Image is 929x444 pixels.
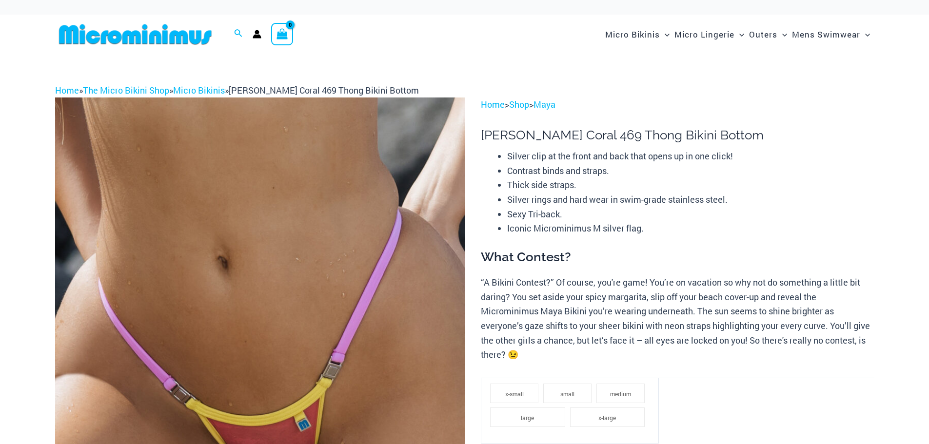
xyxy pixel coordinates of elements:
li: Contrast binds and straps. [507,164,874,178]
span: Menu Toggle [660,22,670,47]
span: Menu Toggle [777,22,787,47]
li: Silver rings and hard wear in swim-grade stainless steel. [507,193,874,207]
li: Sexy Tri-back. [507,207,874,222]
a: View Shopping Cart, empty [271,23,294,45]
a: The Micro Bikini Shop [83,84,169,96]
li: large [490,407,565,427]
span: [PERSON_NAME] Coral 469 Thong Bikini Bottom [229,84,419,96]
span: medium [610,390,631,398]
li: Iconic Microminimus M silver flag. [507,221,874,236]
a: Home [55,84,79,96]
span: Mens Swimwear [792,22,860,47]
span: small [560,390,574,398]
a: Shop [509,98,529,110]
span: » » » [55,84,419,96]
a: Home [481,98,505,110]
span: Outers [749,22,777,47]
a: Account icon link [253,30,261,39]
li: x-small [490,384,538,403]
a: OutersMenu ToggleMenu Toggle [747,19,790,49]
a: Micro BikinisMenu ToggleMenu Toggle [603,19,672,49]
li: x-large [570,407,645,427]
p: “A Bikini Contest?” Of course, you're game! You’re on vacation so why not do something a little b... [481,275,874,362]
span: Menu Toggle [860,22,870,47]
h1: [PERSON_NAME] Coral 469 Thong Bikini Bottom [481,128,874,143]
a: Mens SwimwearMenu ToggleMenu Toggle [790,19,872,49]
p: > > [481,97,874,112]
li: Silver clip at the front and back that opens up in one click! [507,149,874,164]
a: Micro LingerieMenu ToggleMenu Toggle [672,19,747,49]
span: Micro Lingerie [674,22,734,47]
img: MM SHOP LOGO FLAT [55,23,216,45]
li: small [543,384,592,403]
span: large [521,414,534,422]
span: x-small [505,390,524,398]
a: Maya [534,98,555,110]
li: Thick side straps. [507,178,874,193]
a: Search icon link [234,28,243,40]
span: Menu Toggle [734,22,744,47]
nav: Site Navigation [601,18,874,51]
h3: What Contest? [481,249,874,266]
li: medium [596,384,645,403]
span: x-large [598,414,616,422]
a: Micro Bikinis [173,84,225,96]
span: Micro Bikinis [605,22,660,47]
